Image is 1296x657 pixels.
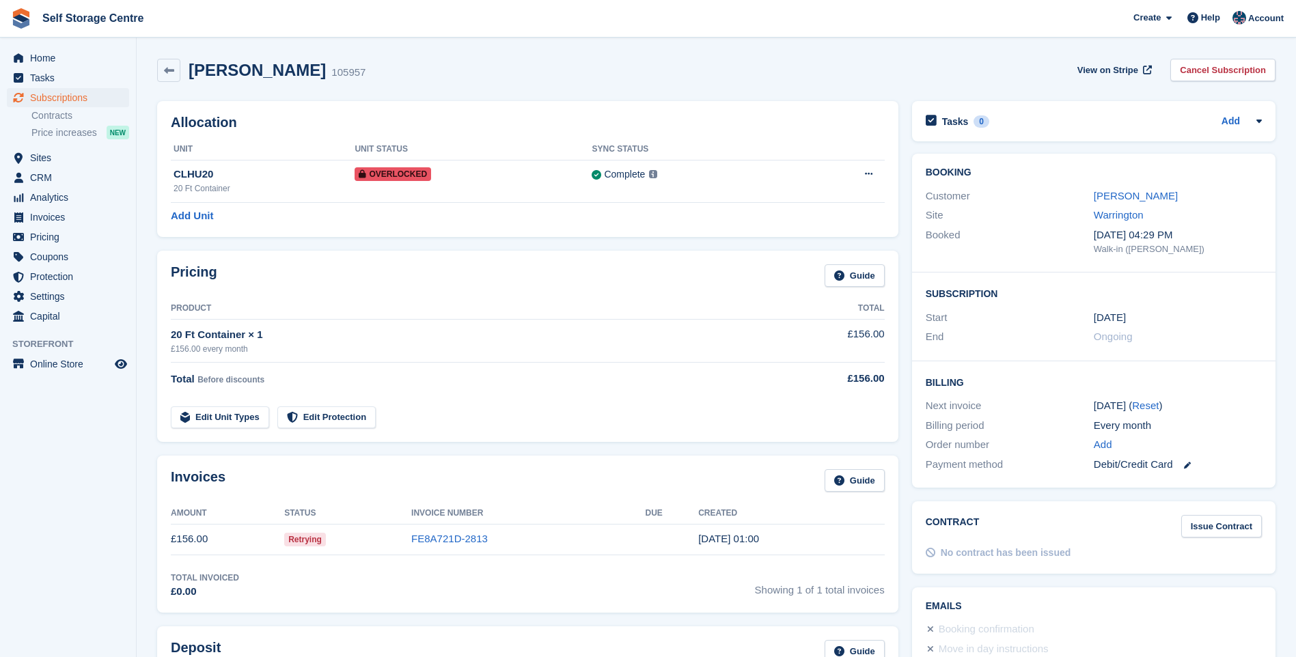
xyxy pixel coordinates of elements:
h2: Emails [926,601,1262,612]
th: Created [698,503,885,525]
div: Billing period [926,418,1094,434]
a: menu [7,148,129,167]
span: Analytics [30,188,112,207]
span: Help [1201,11,1220,25]
span: Online Store [30,354,112,374]
div: £156.00 [775,371,885,387]
th: Invoice Number [411,503,645,525]
a: Guide [825,469,885,492]
a: Add [1094,437,1112,453]
div: £156.00 every month [171,343,775,355]
span: Price increases [31,126,97,139]
span: Home [30,48,112,68]
h2: Contract [926,515,980,537]
a: Issue Contract [1181,515,1262,537]
h2: [PERSON_NAME] [189,61,326,79]
a: menu [7,188,129,207]
a: menu [7,307,129,326]
div: Every month [1094,418,1262,434]
div: [DATE] 04:29 PM [1094,227,1262,243]
span: Storefront [12,337,136,351]
div: Walk-in ([PERSON_NAME]) [1094,242,1262,256]
span: Settings [30,287,112,306]
div: Booking confirmation [939,621,1034,638]
span: Capital [30,307,112,326]
div: Total Invoiced [171,572,239,584]
span: Retrying [284,533,326,546]
div: Order number [926,437,1094,453]
a: menu [7,227,129,247]
a: Add [1222,114,1240,130]
div: Payment method [926,457,1094,473]
td: £156.00 [171,524,284,555]
a: Add Unit [171,208,213,224]
div: 20 Ft Container × 1 [171,327,775,343]
div: Site [926,208,1094,223]
time: 2025-09-26 00:00:55 UTC [698,533,759,544]
th: Unit [171,139,355,160]
span: Sites [30,148,112,167]
span: Invoices [30,208,112,227]
img: Clair Cole [1232,11,1246,25]
div: 0 [974,115,989,128]
a: Preview store [113,356,129,372]
a: Price increases NEW [31,125,129,140]
td: £156.00 [775,319,885,362]
h2: Booking [926,167,1262,178]
h2: Tasks [942,115,969,128]
a: View on Stripe [1072,59,1155,81]
img: icon-info-grey-7440780725fd019a000dd9b08b2336e03edf1995a4989e88bcd33f0948082b44.svg [649,170,657,178]
a: Reset [1132,400,1159,411]
h2: Allocation [171,115,885,130]
span: Ongoing [1094,331,1133,342]
a: Guide [825,264,885,287]
a: menu [7,88,129,107]
time: 2025-09-26 00:00:00 UTC [1094,310,1126,326]
img: stora-icon-8386f47178a22dfd0bd8f6a31ec36ba5ce8667c1dd55bd0f319d3a0aa187defe.svg [11,8,31,29]
span: Create [1133,11,1161,25]
th: Due [646,503,699,525]
a: Self Storage Centre [37,7,149,29]
a: menu [7,68,129,87]
a: FE8A721D-2813 [411,533,488,544]
div: 20 Ft Container [174,182,355,195]
a: menu [7,267,129,286]
th: Amount [171,503,284,525]
th: Sync Status [592,139,795,160]
span: Tasks [30,68,112,87]
h2: Billing [926,375,1262,389]
span: Pricing [30,227,112,247]
div: 105957 [331,65,366,81]
a: menu [7,168,129,187]
th: Product [171,298,775,320]
a: menu [7,247,129,266]
div: CLHU20 [174,167,355,182]
th: Status [284,503,411,525]
div: Start [926,310,1094,326]
a: menu [7,48,129,68]
div: Booked [926,227,1094,256]
span: CRM [30,168,112,187]
a: Edit Unit Types [171,406,269,429]
a: Contracts [31,109,129,122]
span: Showing 1 of 1 total invoices [755,572,885,600]
div: £0.00 [171,584,239,600]
div: [DATE] ( ) [1094,398,1262,414]
span: Coupons [30,247,112,266]
a: Warrington [1094,209,1144,221]
a: menu [7,208,129,227]
h2: Pricing [171,264,217,287]
span: Total [171,373,195,385]
a: Cancel Subscription [1170,59,1276,81]
span: Before discounts [197,375,264,385]
div: No contract has been issued [941,546,1071,560]
div: Complete [604,167,645,182]
h2: Subscription [926,286,1262,300]
a: menu [7,287,129,306]
a: menu [7,354,129,374]
div: Debit/Credit Card [1094,457,1262,473]
h2: Invoices [171,469,225,492]
a: [PERSON_NAME] [1094,190,1178,201]
div: Customer [926,188,1094,204]
th: Unit Status [355,139,592,160]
